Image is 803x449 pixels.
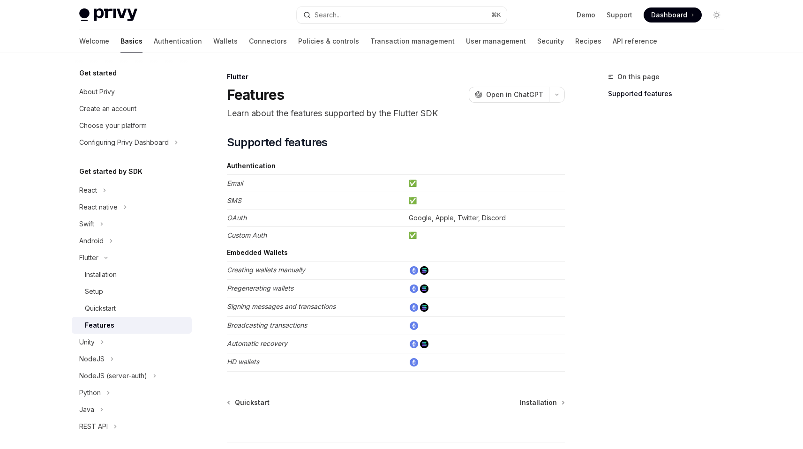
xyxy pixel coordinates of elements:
[607,10,632,20] a: Support
[405,192,565,210] td: ✅
[85,269,117,280] div: Installation
[228,398,270,407] a: Quickstart
[420,284,428,293] img: solana.png
[85,286,103,297] div: Setup
[420,266,428,275] img: solana.png
[79,185,97,196] div: React
[651,10,687,20] span: Dashboard
[79,8,137,22] img: light logo
[227,358,259,366] em: HD wallets
[79,218,94,230] div: Swift
[410,284,418,293] img: ethereum.png
[79,235,104,247] div: Android
[227,284,293,292] em: Pregenerating wallets
[297,7,507,23] button: Search...⌘K
[608,86,732,101] a: Supported features
[235,398,270,407] span: Quickstart
[227,196,241,204] em: SMS
[79,30,109,52] a: Welcome
[72,317,192,334] a: Features
[577,10,595,20] a: Demo
[227,302,336,310] em: Signing messages and transactions
[491,11,501,19] span: ⌘ K
[79,86,115,97] div: About Privy
[79,202,118,213] div: React native
[405,210,565,227] td: Google, Apple, Twitter, Discord
[466,30,526,52] a: User management
[72,266,192,283] a: Installation
[644,7,702,22] a: Dashboard
[227,107,565,120] p: Learn about the features supported by the Flutter SDK
[79,137,169,148] div: Configuring Privy Dashboard
[154,30,202,52] a: Authentication
[79,166,143,177] h5: Get started by SDK
[405,175,565,192] td: ✅
[227,135,328,150] span: Supported features
[79,404,94,415] div: Java
[410,322,418,330] img: ethereum.png
[575,30,601,52] a: Recipes
[410,303,418,312] img: ethereum.png
[410,266,418,275] img: ethereum.png
[420,303,428,312] img: solana.png
[227,214,247,222] em: OAuth
[227,86,285,103] h1: Features
[72,283,192,300] a: Setup
[79,337,95,348] div: Unity
[79,103,136,114] div: Create an account
[410,358,418,367] img: ethereum.png
[486,90,543,99] span: Open in ChatGPT
[613,30,657,52] a: API reference
[79,120,147,131] div: Choose your platform
[79,252,98,263] div: Flutter
[79,67,117,79] h5: Get started
[227,162,276,170] strong: Authentication
[227,339,287,347] em: Automatic recovery
[249,30,287,52] a: Connectors
[72,83,192,100] a: About Privy
[537,30,564,52] a: Security
[85,320,114,331] div: Features
[520,398,564,407] a: Installation
[85,303,116,314] div: Quickstart
[227,248,288,256] strong: Embedded Wallets
[405,227,565,244] td: ✅
[227,321,307,329] em: Broadcasting transactions
[72,117,192,134] a: Choose your platform
[213,30,238,52] a: Wallets
[79,387,101,398] div: Python
[227,266,305,274] em: Creating wallets manually
[227,231,267,239] em: Custom Auth
[79,370,147,382] div: NodeJS (server-auth)
[227,179,243,187] em: Email
[120,30,143,52] a: Basics
[520,398,557,407] span: Installation
[79,353,105,365] div: NodeJS
[298,30,359,52] a: Policies & controls
[72,300,192,317] a: Quickstart
[469,87,549,103] button: Open in ChatGPT
[410,340,418,348] img: ethereum.png
[79,421,108,432] div: REST API
[370,30,455,52] a: Transaction management
[617,71,660,82] span: On this page
[709,7,724,22] button: Toggle dark mode
[315,9,341,21] div: Search...
[227,72,565,82] div: Flutter
[420,340,428,348] img: solana.png
[72,100,192,117] a: Create an account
